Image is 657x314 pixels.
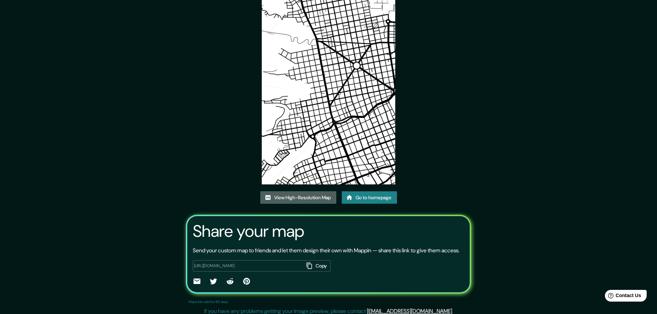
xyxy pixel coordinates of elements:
button: Copy [304,260,331,272]
p: Send your custom map to friends and let them design their own with Mappin — share this link to gi... [193,246,459,255]
a: View High-Resolution Map [260,191,336,204]
p: Maps link valid for 60 days. [189,299,229,304]
h3: Share your map [193,222,304,241]
iframe: Help widget launcher [596,287,649,306]
a: Go to homepage [342,191,397,204]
